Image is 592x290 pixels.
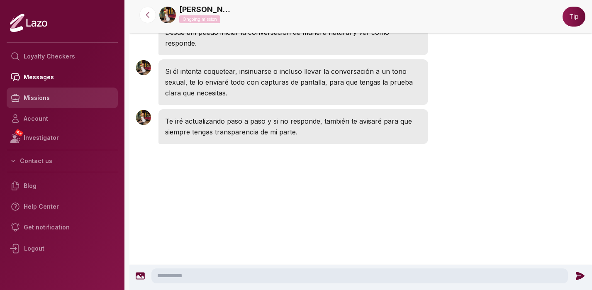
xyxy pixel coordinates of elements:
[165,66,421,98] p: Si él intenta coquetear, insinuarse o incluso llevar la conversación a un tono sexual, te lo envi...
[563,7,585,27] button: Tip
[7,88,118,108] a: Missions
[7,175,118,196] a: Blog
[179,4,233,15] a: [PERSON_NAME]
[7,129,118,146] a: NEWInvestigator
[136,60,151,75] img: User avatar
[7,217,118,238] a: Get notification
[179,15,220,23] p: Ongoing mission
[7,67,118,88] a: Messages
[15,129,24,137] span: NEW
[7,196,118,217] a: Help Center
[165,116,421,137] p: Te iré actualizando paso a paso y si no responde, también te avisaré para que siempre tengas tran...
[7,108,118,129] a: Account
[7,238,118,259] div: Logout
[7,46,118,67] a: Loyalty Checkers
[7,154,118,168] button: Contact us
[159,7,176,23] img: 53ea768d-6708-4c09-8be7-ba74ddaa1210
[136,110,151,125] img: User avatar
